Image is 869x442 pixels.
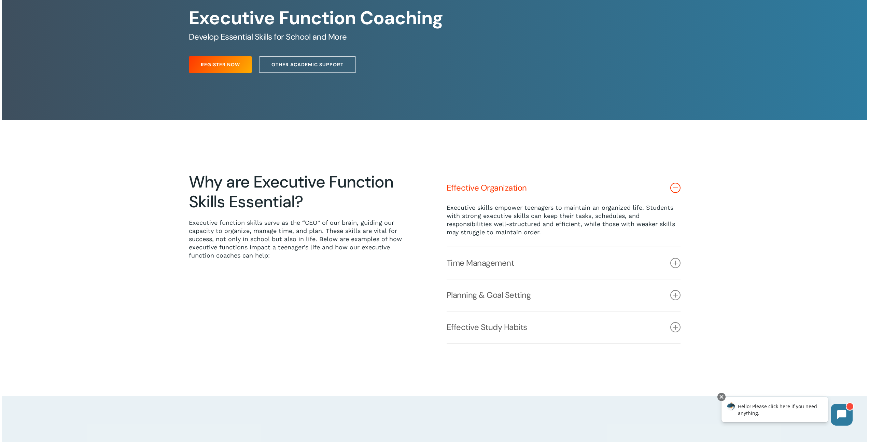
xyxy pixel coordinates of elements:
p: Executive function skills serve as the “CEO” of our brain, guiding our capacity to organize, mana... [189,219,406,260]
iframe: Chatbot [714,391,859,432]
a: Other Academic Support [259,56,356,73]
span: Register Now [201,61,240,68]
p: Executive skills empower teenagers to maintain an organized life. Students with strong executive ... [447,204,681,236]
a: Time Management [447,247,681,279]
span: Other Academic Support [271,61,344,68]
a: Planning & Goal Setting [447,279,681,311]
h1: Executive Function Coaching [189,7,680,29]
h5: Develop Essential Skills for School and More [189,31,680,42]
a: Register Now [189,56,252,73]
a: Effective Organization [447,172,681,204]
a: Effective Study Habits [447,312,681,343]
h2: Why are Executive Function Skills Essential? [189,172,406,212]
